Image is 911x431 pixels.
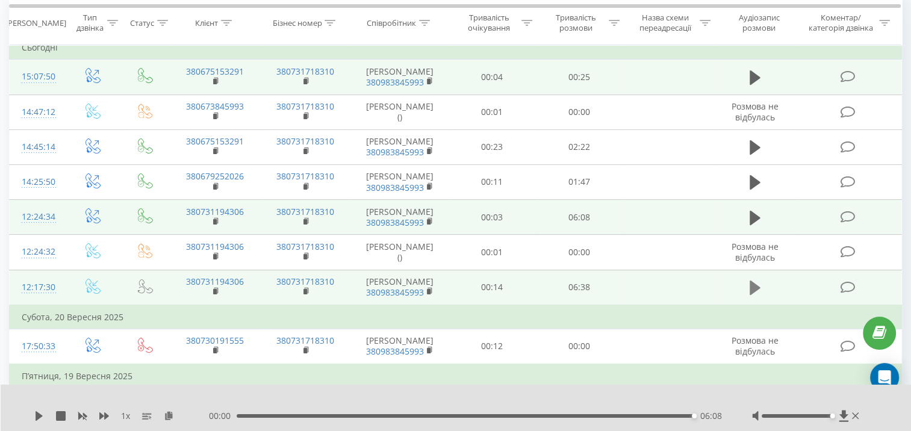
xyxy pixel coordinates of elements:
[22,335,53,358] div: 17:50:33
[449,129,536,164] td: 00:23
[276,335,334,346] a: 380731718310
[10,305,902,329] td: Субота, 20 Вересня 2025
[22,276,53,299] div: 12:17:30
[366,346,424,357] a: 380983845993
[186,335,244,346] a: 380730191555
[351,270,449,305] td: [PERSON_NAME]
[535,60,623,95] td: 00:25
[186,66,244,77] a: 380675153291
[449,200,536,235] td: 00:03
[546,13,606,33] div: Тривалість розмови
[535,200,623,235] td: 06:08
[195,17,218,28] div: Клієнт
[22,65,53,88] div: 15:07:50
[366,76,424,88] a: 380983845993
[806,13,876,33] div: Коментар/категорія дзвінка
[121,410,130,422] span: 1 x
[5,17,66,28] div: [PERSON_NAME]
[186,170,244,182] a: 380679252026
[10,364,902,388] td: П’ятниця, 19 Вересня 2025
[276,276,334,287] a: 380731718310
[366,287,424,298] a: 380983845993
[351,235,449,270] td: [PERSON_NAME] ()
[351,200,449,235] td: [PERSON_NAME]
[535,270,623,305] td: 06:38
[76,13,104,33] div: Тип дзвінка
[535,329,623,364] td: 00:00
[535,164,623,199] td: 01:47
[732,101,779,123] span: Розмова не відбулась
[449,164,536,199] td: 00:11
[449,60,536,95] td: 00:04
[22,101,53,124] div: 14:47:12
[724,13,794,33] div: Аудіозапис розмови
[449,235,536,270] td: 00:01
[449,270,536,305] td: 00:14
[449,95,536,129] td: 00:01
[22,135,53,159] div: 14:45:14
[449,329,536,364] td: 00:12
[459,13,519,33] div: Тривалість очікування
[272,17,322,28] div: Бізнес номер
[732,335,779,357] span: Розмова не відбулась
[276,206,334,217] a: 380731718310
[700,410,722,422] span: 06:08
[10,36,902,60] td: Сьогодні
[186,135,244,147] a: 380675153291
[186,276,244,287] a: 380731194306
[130,17,154,28] div: Статус
[351,164,449,199] td: [PERSON_NAME]
[366,217,424,228] a: 380983845993
[535,95,623,129] td: 00:00
[692,414,697,418] div: Accessibility label
[351,60,449,95] td: [PERSON_NAME]
[351,95,449,129] td: [PERSON_NAME] ()
[732,241,779,263] span: Розмова не відбулась
[535,129,623,164] td: 02:22
[186,241,244,252] a: 380731194306
[22,170,53,194] div: 14:25:50
[276,170,334,182] a: 380731718310
[22,240,53,264] div: 12:24:32
[276,241,334,252] a: 380731718310
[535,235,623,270] td: 00:00
[209,410,237,422] span: 00:00
[186,101,244,112] a: 380673845993
[870,363,899,392] div: Open Intercom Messenger
[276,101,334,112] a: 380731718310
[366,146,424,158] a: 380983845993
[22,205,53,229] div: 12:24:34
[830,414,835,418] div: Accessibility label
[276,135,334,147] a: 380731718310
[351,329,449,364] td: [PERSON_NAME]
[276,66,334,77] a: 380731718310
[366,182,424,193] a: 380983845993
[351,129,449,164] td: [PERSON_NAME]
[633,13,697,33] div: Назва схеми переадресації
[186,206,244,217] a: 380731194306
[367,17,416,28] div: Співробітник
